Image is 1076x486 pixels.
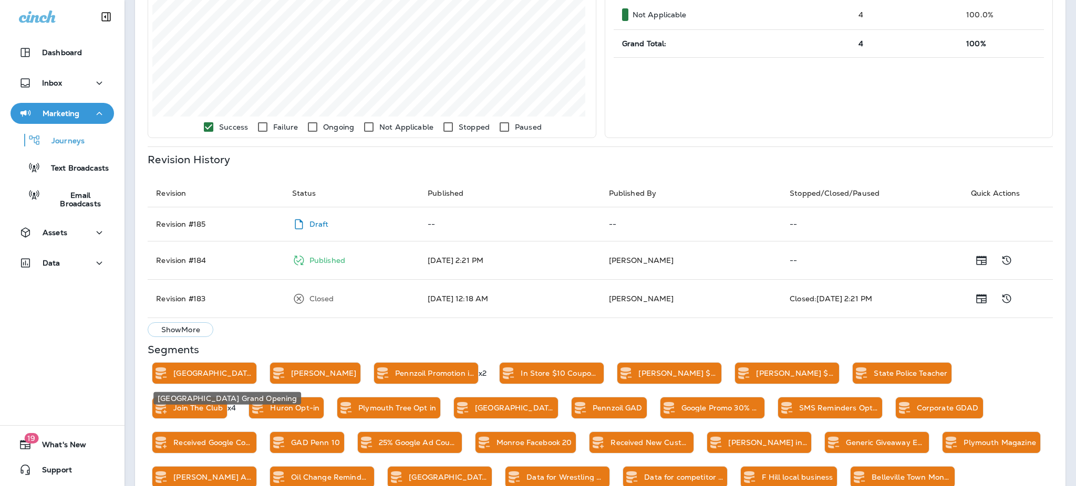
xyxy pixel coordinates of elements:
[284,179,419,207] th: Status
[996,250,1017,271] button: Show Change Log
[790,256,954,265] p: --
[291,473,370,481] p: Oil Change Reminders Not Opted In But Texted
[270,432,287,453] div: Remove from Static Segment
[846,432,929,453] div: Generic Giveaway Enrollment
[419,241,601,280] td: [DATE] 2:21 PM
[479,369,487,377] p: x2
[825,432,842,453] div: Remove from Static Segment
[309,220,329,228] p: Draft
[515,123,542,131] p: Paused
[43,109,79,118] p: Marketing
[454,397,471,418] div: Remove from Static Segment
[681,397,764,418] div: Google Promo 30% Flash Promo
[152,432,169,453] div: Add to Static Segment
[249,397,266,418] div: Remove from Static Segment
[24,433,38,443] span: 19
[148,155,230,164] p: Revision History
[32,440,86,453] span: What's New
[148,179,283,207] th: Revision
[11,103,114,124] button: Marketing
[756,363,839,384] div: Florence $20 Competitor Coupon
[638,363,721,384] div: Florence $10 Competitor Coupon
[971,288,992,309] button: Show Release Notes
[153,392,301,405] div: [GEOGRAPHIC_DATA] Grand Opening
[475,432,492,453] div: Remove from Static Segment
[173,369,252,377] p: [GEOGRAPHIC_DATA] Grand Opening
[148,322,213,337] button: ShowMore
[966,39,986,48] span: 100%
[872,473,950,481] p: Belleville Town Money Saver
[762,473,833,481] p: F Hill local business
[526,473,605,481] p: Data for Wrestling Sponsor
[601,241,782,280] td: [PERSON_NAME]
[409,473,488,481] p: [GEOGRAPHIC_DATA] 15%
[601,179,782,207] th: Published By
[790,220,954,228] p: --
[152,363,169,384] div: Remove from Static Segment
[91,6,121,27] button: Collapse Sidebar
[309,294,334,303] p: Closed
[428,220,592,228] p: --
[971,250,992,271] button: Show Release Notes
[148,345,199,354] p: Segments
[11,156,114,178] button: Text Broadcasts
[41,136,85,146] p: Journeys
[617,363,634,384] div: Remove from Static Segment
[152,397,169,418] div: Add to Static Segment
[781,179,963,207] th: Stopped/Closed/Paused
[309,256,345,265] p: Published
[853,363,870,384] div: Remove from Static Segment
[291,438,340,447] p: GAD Penn 10
[728,438,807,447] p: [PERSON_NAME] in store 15
[500,363,516,384] div: Remove from Static Segment
[521,369,599,377] p: In Store $10 Coupon Requested
[611,438,689,447] p: Received New Customer Text Opt-In Offer
[270,363,287,384] div: Remove from Static Segment
[11,434,114,455] button: 19What's New
[963,179,1053,207] th: Quick Actions
[874,369,947,377] p: State Police Teacher
[996,288,1017,309] button: Show Change Log
[40,164,109,174] p: Text Broadcasts
[601,280,782,318] td: [PERSON_NAME]
[11,184,114,213] button: Email Broadcasts
[173,404,223,412] p: Join The Club
[896,397,913,418] div: Remove from Static Segment
[161,325,200,334] p: Show More
[572,397,588,418] div: Remove from Static Segment
[638,369,717,377] p: [PERSON_NAME] $10 Competitor Coupon
[589,432,606,453] div: Add to Static Segment
[173,438,252,447] p: Received Google Coupon Offer
[323,123,354,131] p: Ongoing
[273,123,298,131] p: Failure
[173,432,256,453] div: Received Google Coupon Offer
[379,123,433,131] p: Not Applicable
[858,39,863,48] span: 4
[42,79,62,87] p: Inbox
[227,404,236,412] p: x4
[374,363,391,384] div: Remove from Static Segment
[799,397,882,418] div: SMS Reminders Opted In
[609,220,773,228] p: --
[681,404,760,412] p: Google Promo 30% Flash Promo
[735,363,752,384] div: Remove from Static Segment
[43,259,60,267] p: Data
[846,438,925,447] p: Generic Giveaway Enrollment
[964,438,1036,447] p: Plymouth Magazine
[291,369,356,377] p: [PERSON_NAME]
[219,123,248,131] p: Success
[173,363,256,384] div: Farmington Hills Grand Opening
[593,404,643,412] p: Pennzoil GAD
[459,123,490,131] p: Stopped
[42,48,82,57] p: Dashboard
[644,473,723,481] p: Data for competitor 25
[660,397,677,418] div: Remove from Static Segment
[358,432,375,453] div: Remove from Static Segment
[43,228,67,237] p: Assets
[419,179,601,207] th: Published
[358,404,436,412] p: Plymouth Tree Opt in
[633,10,687,19] p: Not Applicable
[622,39,667,48] span: Grand Total:
[756,369,835,377] p: [PERSON_NAME] $20 Competitor Coupon
[11,459,114,480] button: Support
